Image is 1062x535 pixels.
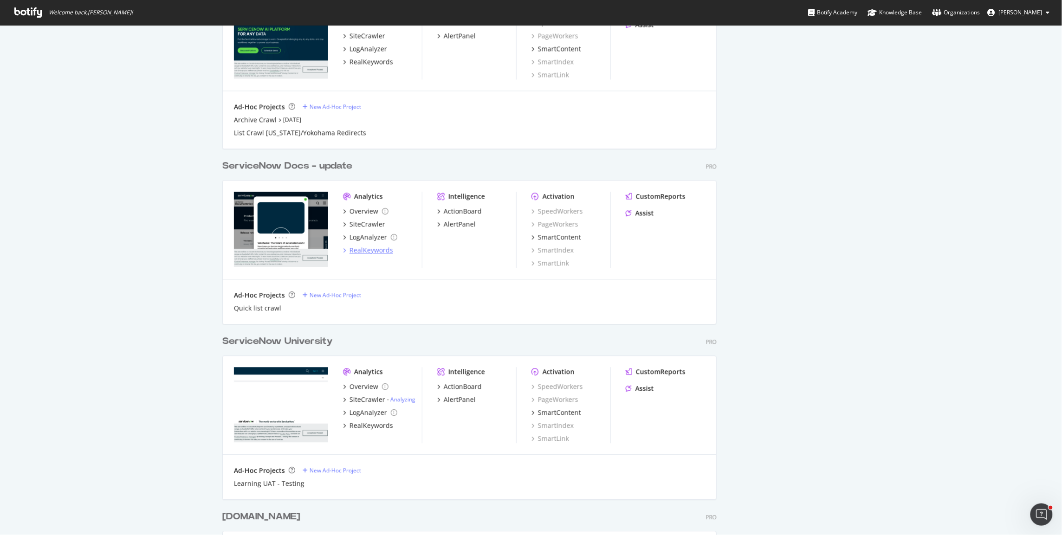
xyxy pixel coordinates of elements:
[350,408,387,418] div: LogAnalyzer
[706,163,717,171] div: Pro
[531,220,578,229] div: PageWorkers
[448,367,485,377] div: Intelligence
[343,408,397,418] a: LogAnalyzer
[531,421,574,431] div: SmartIndex
[234,129,366,138] a: List Crawl [US_STATE]/Yokohama Redirects
[531,71,569,80] a: SmartLink
[350,421,393,431] div: RealKeywords
[234,116,277,125] a: Archive Crawl
[222,510,304,524] a: [DOMAIN_NAME]
[437,382,482,392] a: ActionBoard
[234,367,328,443] img: nowlearning.servicenow.com
[636,192,686,201] div: CustomReports
[531,58,574,67] a: SmartIndex
[437,32,476,41] a: AlertPanel
[706,338,717,346] div: Pro
[636,367,686,377] div: CustomReports
[310,467,361,475] div: New Ad-Hoc Project
[303,291,361,299] a: New Ad-Hoc Project
[343,207,389,216] a: Overview
[222,335,337,348] a: ServiceNow University
[444,220,476,229] div: AlertPanel
[350,233,387,242] div: LogAnalyzer
[531,207,583,216] a: SpeedWorkers
[543,367,575,377] div: Activation
[437,207,482,216] a: ActionBoard
[310,291,361,299] div: New Ad-Hoc Project
[283,116,301,124] a: [DATE]
[626,384,654,393] a: Assist
[387,396,415,404] div: -
[310,103,361,111] div: New Ad-Hoc Project
[1030,503,1053,526] iframe: Intercom live chat
[350,395,385,405] div: SiteCrawler
[222,160,352,173] div: ServiceNow Docs - update
[444,32,476,41] div: AlertPanel
[234,103,285,112] div: Ad-Hoc Projects
[343,421,393,431] a: RealKeywords
[437,220,476,229] a: AlertPanel
[343,246,393,255] a: RealKeywords
[626,367,686,377] a: CustomReports
[222,160,356,173] a: ServiceNow Docs - update
[626,192,686,201] a: CustomReports
[350,220,385,229] div: SiteCrawler
[350,45,387,54] div: LogAnalyzer
[626,209,654,218] a: Assist
[444,395,476,405] div: AlertPanel
[531,246,574,255] a: SmartIndex
[343,395,415,405] a: SiteCrawler- Analyzing
[706,514,717,522] div: Pro
[868,8,922,17] div: Knowledge Base
[343,45,387,54] a: LogAnalyzer
[350,32,385,41] div: SiteCrawler
[343,32,385,41] a: SiteCrawler
[531,233,581,242] a: SmartContent
[531,259,569,268] a: SmartLink
[538,45,581,54] div: SmartContent
[543,192,575,201] div: Activation
[635,209,654,218] div: Assist
[531,408,581,418] a: SmartContent
[234,466,285,476] div: Ad-Hoc Projects
[49,9,133,16] span: Welcome back, [PERSON_NAME] !
[999,8,1043,16] span: Tim Manalo
[531,45,581,54] a: SmartContent
[437,395,476,405] a: AlertPanel
[354,192,383,201] div: Analytics
[932,8,980,17] div: Organizations
[444,207,482,216] div: ActionBoard
[531,395,578,405] div: PageWorkers
[234,304,281,313] a: Quick list crawl
[531,434,569,444] div: SmartLink
[343,220,385,229] a: SiteCrawler
[343,382,389,392] a: Overview
[343,58,393,67] a: RealKeywords
[635,384,654,393] div: Assist
[531,32,578,41] a: PageWorkers
[234,291,285,300] div: Ad-Hoc Projects
[444,382,482,392] div: ActionBoard
[222,510,300,524] div: [DOMAIN_NAME]
[350,207,378,216] div: Overview
[343,233,397,242] a: LogAnalyzer
[303,103,361,111] a: New Ad-Hoc Project
[350,382,378,392] div: Overview
[448,192,485,201] div: Intelligence
[390,396,415,404] a: Analyzing
[234,479,304,489] a: Learning UAT - Testing
[538,233,581,242] div: SmartContent
[531,382,583,392] a: SpeedWorkers
[354,367,383,377] div: Analytics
